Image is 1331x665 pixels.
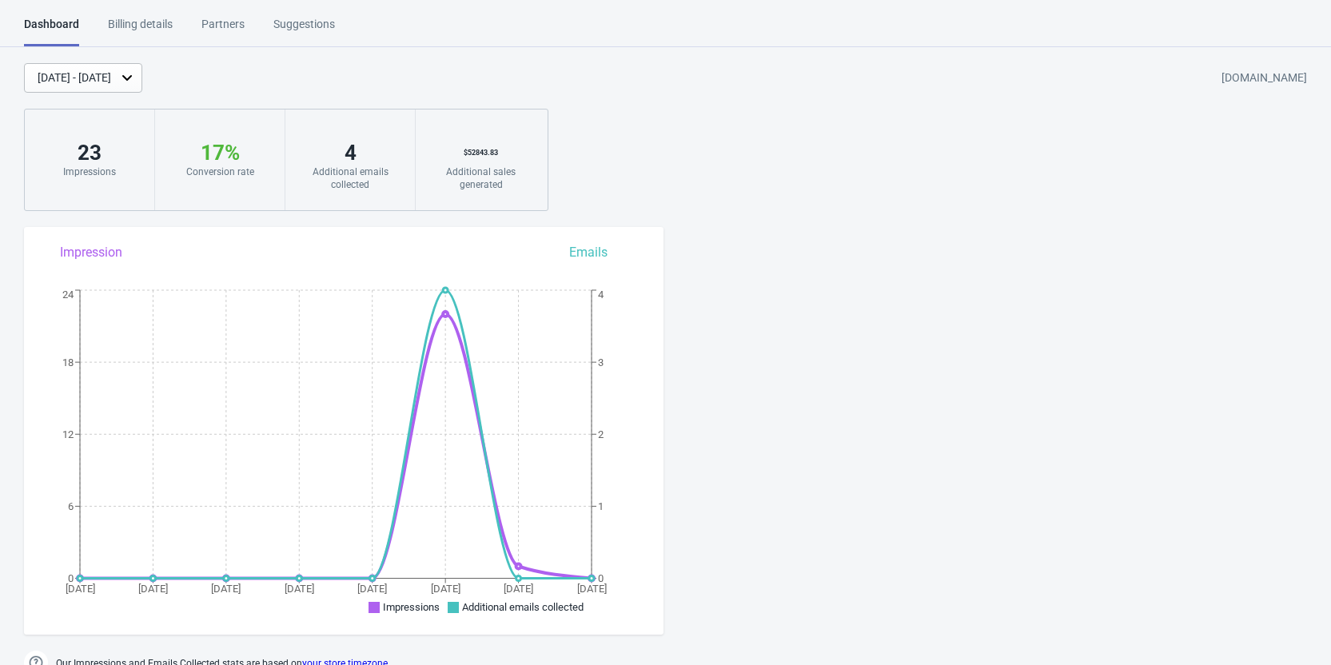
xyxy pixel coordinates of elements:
tspan: 24 [62,289,74,301]
div: Additional emails collected [301,165,399,191]
div: Partners [201,16,245,44]
div: Impressions [41,165,138,178]
tspan: 0 [68,572,74,584]
div: [DATE] - [DATE] [38,70,111,86]
div: Conversion rate [171,165,269,178]
tspan: 3 [598,356,604,368]
tspan: [DATE] [504,583,533,595]
tspan: [DATE] [357,583,387,595]
div: Suggestions [273,16,335,44]
tspan: [DATE] [577,583,607,595]
div: Billing details [108,16,173,44]
tspan: [DATE] [66,583,95,595]
div: 23 [41,140,138,165]
div: Additional sales generated [432,165,530,191]
tspan: 18 [62,356,74,368]
tspan: [DATE] [138,583,168,595]
tspan: [DATE] [285,583,314,595]
div: 17 % [171,140,269,165]
tspan: 2 [598,428,604,440]
span: Additional emails collected [462,601,584,613]
tspan: 6 [68,500,74,512]
div: [DOMAIN_NAME] [1221,64,1307,93]
span: Impressions [383,601,440,613]
tspan: 1 [598,500,604,512]
tspan: [DATE] [431,583,460,595]
div: $ 52843.83 [432,140,530,165]
tspan: 12 [62,428,74,440]
div: 4 [301,140,399,165]
tspan: [DATE] [211,583,241,595]
div: Dashboard [24,16,79,46]
tspan: 0 [598,572,604,584]
tspan: 4 [598,289,604,301]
